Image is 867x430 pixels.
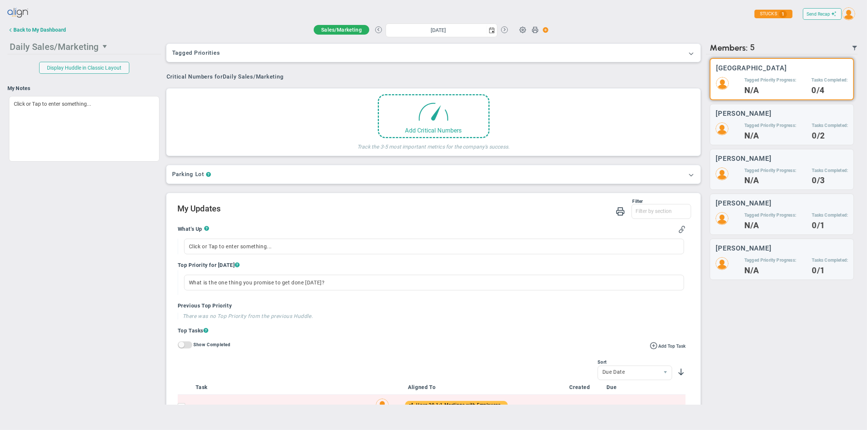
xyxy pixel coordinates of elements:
[321,27,361,33] span: Sales/Marketing
[744,122,796,129] h5: Tagged Priority Progress:
[223,73,284,80] span: Daily Sales/Marketing
[13,27,66,33] div: Back to My Dashboard
[172,171,204,178] h3: Parking Lot
[487,24,497,37] span: select
[177,199,643,204] div: Filter
[7,22,66,37] button: Back to My Dashboard
[99,40,112,53] span: select
[532,26,538,36] span: Print Huddle
[414,402,500,408] span: Have 20 1:1 Meetings with Employees
[812,257,848,264] h5: Tasks Completed:
[744,77,796,83] h5: Tagged Priority Progress:
[39,62,129,74] button: Display Huddle in Classic Layout
[178,226,204,232] h4: What's Up
[658,344,686,349] span: Add Top Task
[716,64,787,71] h3: [GEOGRAPHIC_DATA]
[779,10,787,18] span: 1
[744,267,796,274] h4: N/A
[184,239,684,254] div: Click or Tap to enter something...
[376,399,389,411] img: Trey House
[566,403,601,411] div: Thu Dec 26 2019 08:53:22 GMT-0500 (Eastern Standard Time)
[716,212,728,225] img: 79560.Person.photo
[744,87,796,94] h4: N/A
[812,267,848,274] h4: 0/1
[193,403,373,411] div: Create the survey data
[842,7,855,20] img: 79555.Person.photo
[7,85,161,92] h4: My Notes
[744,222,796,229] h4: N/A
[812,168,848,174] h5: Tasks Completed:
[803,8,842,20] button: Send Recap
[172,50,695,56] h3: Tagged Priorities
[604,404,621,410] span: [DATE]
[405,380,566,395] th: Aligned To
[178,302,686,309] h4: Previous Top Priority
[716,257,728,270] img: 79563.Person.photo
[716,200,772,207] h3: [PERSON_NAME]
[744,168,796,174] h5: Tagged Priority Progress:
[716,122,728,135] img: 79559.Person.photo
[183,313,686,319] h4: There was no Top Priority from the previous Huddle.
[716,77,729,90] img: 79555.Person.photo
[744,212,796,219] h5: Tagged Priority Progress:
[811,77,848,83] h5: Tasks Completed:
[7,6,29,20] img: align-logo.svg
[616,206,625,216] span: Print My Huddle Updates
[710,43,748,53] span: Members:
[716,168,728,180] img: 79556.Person.photo
[812,212,848,219] h5: Tasks Completed:
[811,87,848,94] h4: 0/4
[852,45,858,51] span: Filter Updated Members
[812,133,848,139] h4: 0/2
[598,366,659,379] span: Due Date
[744,177,796,184] h4: N/A
[754,10,792,18] div: STUCKS
[177,204,692,215] h2: My Updates
[812,222,848,229] h4: 0/1
[167,73,286,80] div: Critical Numbers for
[604,380,641,395] th: Due
[178,327,686,334] h4: Top Tasks
[650,341,686,350] button: Add Top Task
[193,380,376,395] th: Task
[379,127,488,134] div: Add Critical Numbers
[184,275,684,290] div: What is the one thing you promise to get done [DATE]?
[9,96,159,162] div: Click or Tap to enter something...
[716,110,772,117] h3: [PERSON_NAME]
[744,133,796,139] h4: N/A
[178,262,686,268] h4: Top Priority for [DATE]
[566,380,604,395] th: Created
[744,257,796,264] h5: Tagged Priority Progress:
[716,155,772,162] h3: [PERSON_NAME]
[516,22,530,36] span: Huddle Settings
[539,25,549,35] span: Action Button
[812,122,848,129] h5: Tasks Completed:
[10,42,99,52] span: Daily Sales/Marketing
[357,138,510,150] h4: Track the 3-5 most important metrics for the company's success.
[598,360,672,365] div: Sort
[632,204,691,218] input: Filter by section
[812,177,848,184] h4: 0/3
[659,366,672,380] span: select
[193,342,230,347] label: Show Completed
[716,245,772,252] h3: [PERSON_NAME]
[807,12,830,17] span: Send Recap
[750,43,755,53] span: 5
